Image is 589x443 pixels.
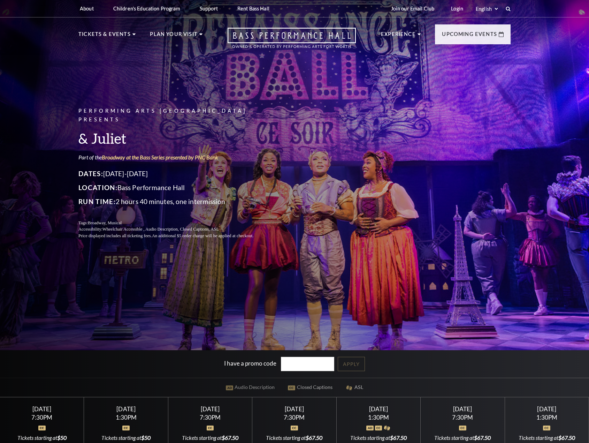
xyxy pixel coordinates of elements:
[102,227,219,232] span: Wheelchair Accessible , Audio Description, Closed Captions, ASL
[261,434,328,442] div: Tickets starting at
[152,233,253,238] span: An additional $5 order charge will be applied at checkout.
[8,434,76,442] div: Tickets starting at
[429,434,496,442] div: Tickets starting at
[57,434,67,441] span: $50
[177,434,244,442] div: Tickets starting at
[78,182,270,193] p: Bass Performance Hall
[442,30,497,43] p: Upcoming Events
[345,414,412,420] div: 1:30PM
[459,426,466,430] img: icon_oc.svg
[381,30,416,43] p: Experience
[8,414,76,420] div: 7:30PM
[177,414,244,420] div: 7:30PM
[113,6,180,12] p: Children's Education Program
[375,426,382,430] img: icon_oc.svg
[78,129,270,147] h3: & Juliet
[513,434,580,442] div: Tickets starting at
[291,426,298,430] img: icon_oc.svg
[261,414,328,420] div: 7:30PM
[177,405,244,413] div: [DATE]
[78,168,270,179] p: [DATE]-[DATE]
[88,220,122,225] span: Broadway, Musical
[78,107,270,124] p: Performing Arts [GEOGRAPHIC_DATA] Presents
[383,426,391,430] img: icon_asla.svg
[261,405,328,413] div: [DATE]
[141,434,151,441] span: $50
[80,6,94,12] p: About
[8,405,76,413] div: [DATE]
[237,6,269,12] p: Rent Bass Hall
[78,170,103,178] span: Dates:
[474,6,499,12] select: Select:
[200,6,218,12] p: Support
[543,426,550,430] img: icon_oc.svg
[222,434,238,441] span: $67.50
[513,414,580,420] div: 1:30PM
[78,30,131,43] p: Tickets & Events
[390,434,407,441] span: $67.50
[92,405,160,413] div: [DATE]
[207,426,214,430] img: icon_oc.svg
[513,405,580,413] div: [DATE]
[78,153,270,161] p: Part of the
[78,196,270,207] p: 2 hours 40 minutes, one intermission
[224,360,276,367] label: I have a promo code
[345,434,412,442] div: Tickets starting at
[122,426,130,430] img: icon_oc.svg
[38,426,46,430] img: icon_oc.svg
[78,220,270,226] p: Tags:
[429,414,496,420] div: 7:30PM
[92,434,160,442] div: Tickets starting at
[78,183,117,192] span: Location:
[366,426,374,430] img: icon_ad.svg
[92,414,160,420] div: 1:30PM
[102,154,218,160] a: Broadway at the Bass Series presented by PNC Bank
[78,233,270,239] p: Price displayed includes all ticketing fees.
[150,30,198,43] p: Plan Your Visit
[345,405,412,413] div: [DATE]
[558,434,575,441] span: $67.50
[474,434,491,441] span: $67.50
[429,405,496,413] div: [DATE]
[306,434,322,441] span: $67.50
[78,226,270,233] p: Accessibility:
[78,197,116,205] span: Run Time:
